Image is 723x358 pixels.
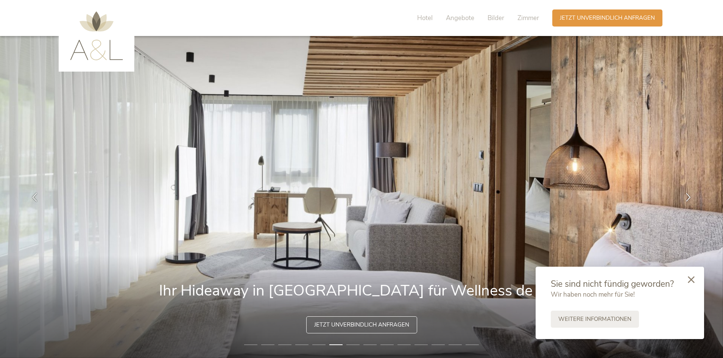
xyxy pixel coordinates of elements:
[558,315,631,323] span: Weitere Informationen
[70,11,123,60] img: AMONTI & LUNARIS Wellnessresort
[551,311,639,328] a: Weitere Informationen
[551,278,674,290] span: Sie sind nicht fündig geworden?
[314,321,409,329] span: Jetzt unverbindlich anfragen
[551,290,635,299] span: Wir haben noch mehr für Sie!
[417,14,433,22] span: Hotel
[488,14,504,22] span: Bilder
[560,14,655,22] span: Jetzt unverbindlich anfragen
[446,14,474,22] span: Angebote
[517,14,539,22] span: Zimmer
